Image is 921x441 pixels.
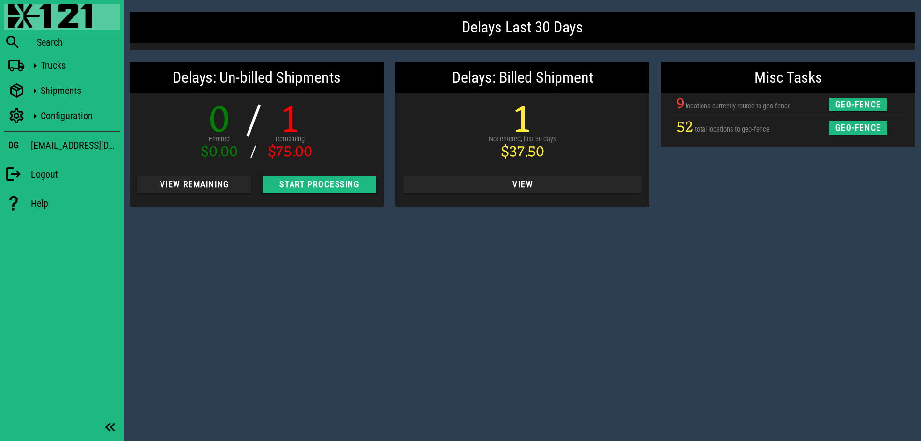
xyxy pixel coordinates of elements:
div: Entered [201,134,238,145]
span: total locations to geo-fence [695,125,770,134]
div: Logout [31,168,120,180]
div: Shipments [41,85,116,96]
span: locations currently routed to geo-fence [686,102,791,110]
a: Blackfly [4,4,120,30]
div: $37.50 [489,145,556,160]
h3: DG [8,140,19,151]
span: 9 [676,91,684,118]
div: 1 [268,103,312,141]
span: Start Processing [270,180,368,189]
div: Search [37,36,120,48]
div: Remaining [268,134,312,145]
div: Trucks [41,60,116,71]
a: geo-fence [829,100,888,107]
div: / [245,145,261,160]
div: Delays Last 30 Days [130,12,915,43]
img: 87f0f0e.png [8,4,92,28]
button: View [403,176,642,193]
div: / [245,103,261,141]
button: Start Processing [263,176,376,193]
div: $75.00 [268,145,312,160]
div: Delays: Billed Shipment [395,62,650,93]
button: View Remaining [137,176,251,193]
div: 0 [201,103,238,141]
span: View Remaining [145,180,243,189]
div: Delays: Un-billed Shipments [130,62,384,93]
div: 1 [489,103,556,141]
button: geo-fence [829,98,888,111]
span: geo-fence [834,123,881,133]
a: Help [4,190,120,217]
div: Configuration [41,110,116,122]
button: geo-fence [829,121,888,135]
a: geo-fence [829,123,888,131]
div: [EMAIL_ADDRESS][DOMAIN_NAME] [31,137,120,153]
span: geo-fence [834,100,881,109]
div: $0.00 [201,145,238,160]
div: Misc Tasks [661,62,915,93]
span: 52 [676,114,693,141]
div: Help [31,198,120,209]
span: View [411,180,634,189]
div: Not entered, last 30 days [489,134,556,145]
